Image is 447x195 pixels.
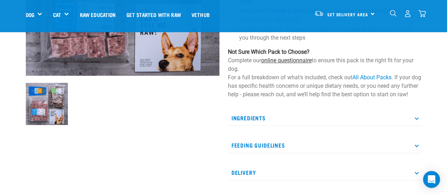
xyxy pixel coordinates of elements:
a: All About Packs [352,74,392,81]
a: Vethub [186,0,215,29]
p: Ingredients [228,110,422,126]
a: online questionnaire [261,57,312,64]
a: Dog [26,11,34,19]
p: Delivery [228,165,422,180]
div: Open Intercom Messenger [423,171,440,188]
a: Cat [53,11,61,19]
img: home-icon-1@2x.png [390,10,396,17]
img: home-icon@2x.png [418,10,426,17]
strong: Not Sure Which Pack to Choose? [228,48,310,55]
a: Raw Education [74,0,121,29]
p: Complete our to ensure this pack is the right fit for your dog. For a full breakdown of what's in... [228,48,422,99]
li: Ongoing support—our team will check in, answer questions, and guide you through the next steps [239,25,422,42]
img: van-moving.png [314,10,324,17]
p: Feeding Guidelines [228,137,422,153]
a: Get started with Raw [121,0,186,29]
span: Set Delivery Area [327,13,368,16]
img: NSP Dog Standard Update [26,83,68,125]
img: user.png [404,10,411,17]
